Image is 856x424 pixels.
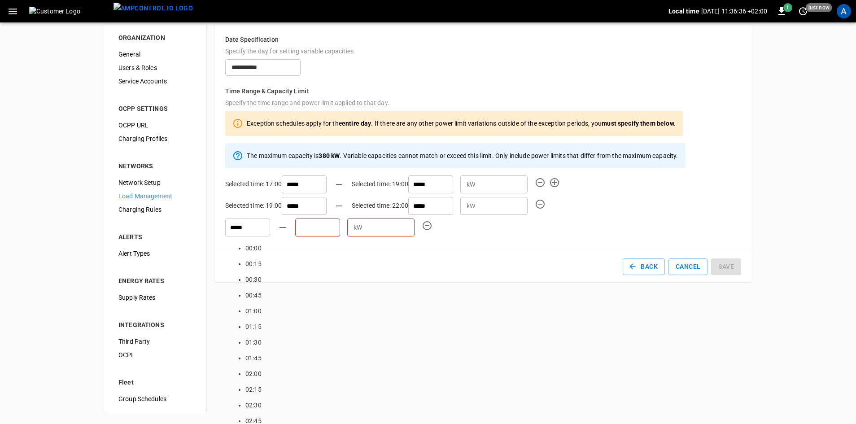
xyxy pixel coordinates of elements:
[352,202,408,209] span: Selected time: 22:00
[111,335,199,348] div: Third Party
[118,394,192,404] span: Group Schedules
[319,152,340,159] strong: 380 kW
[118,232,192,241] div: ALERTS
[783,3,792,12] span: 1
[118,178,192,188] span: Network Setup
[111,203,199,216] div: Charging Rules
[225,98,741,107] p: Specify the time range and power limit applied to that day.
[225,87,741,96] h6: Time Range & Capacity Limit
[111,348,199,362] div: OCPI
[245,256,262,272] li: 00:15
[111,247,199,260] div: Alert Types
[668,7,699,16] p: Local time
[245,240,262,256] li: 00:00
[118,162,192,170] div: NETWORKS
[352,180,408,188] span: Selected time: 19:00
[342,120,371,127] strong: entire day
[806,3,832,12] span: just now
[118,134,192,144] span: Charging Profiles
[245,319,262,335] li: 01:15
[118,50,192,59] span: General
[111,176,199,189] div: Network Setup
[245,398,262,413] li: 02:30
[245,382,262,398] li: 02:15
[245,366,262,382] li: 02:00
[225,202,282,209] span: Selected time: 19:00
[225,35,741,45] h6: Date Specification
[623,258,665,275] button: Back
[354,223,362,232] p: kW
[247,119,676,128] p: Exception schedules apply for the . If there are any other power limit variations outside of the ...
[467,180,475,189] p: kW
[245,303,262,319] li: 01:00
[118,104,192,113] div: OCPP SETTINGS
[111,132,199,145] div: Charging Profiles
[245,350,262,366] li: 01:45
[118,205,192,214] span: Charging Rules
[111,118,199,132] div: OCPP URL
[118,63,192,73] span: Users & Roles
[111,189,199,203] div: Load Management
[114,3,193,14] img: ampcontrol.io logo
[245,335,262,350] li: 01:30
[701,7,767,16] p: [DATE] 11:36:36 +02:00
[118,249,192,258] span: Alert Types
[225,47,741,56] p: Specify the day for setting variable capacities.
[602,120,676,127] strong: must specify them below.
[837,4,851,18] div: profile-icon
[225,59,301,76] input: Choose date, selected date is Aug 16, 2025
[118,276,192,285] div: ENERGY RATES
[118,320,192,329] div: INTEGRATIONS
[668,258,708,275] button: Cancel
[118,337,192,346] span: Third Party
[118,192,192,201] span: Load Management
[247,151,678,160] p: The maximum capacity is . Variable capacities cannot match or exceed this limit. Only include pow...
[118,121,192,130] span: OCPP URL
[111,392,199,406] div: Group Schedules
[225,180,282,188] span: Selected time: 17:00
[118,293,192,302] span: Supply Rates
[245,288,262,303] li: 00:45
[118,350,192,360] span: OCPI
[118,77,192,86] span: Service Accounts
[29,7,110,16] img: Customer Logo
[467,201,475,211] p: kW
[111,61,199,74] div: Users & Roles
[111,291,199,304] div: Supply Rates
[111,48,199,61] div: General
[245,272,262,288] li: 00:30
[118,378,192,387] div: Fleet
[118,33,192,42] div: ORGANIZATION
[111,74,199,88] div: Service Accounts
[796,4,810,18] button: set refresh interval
